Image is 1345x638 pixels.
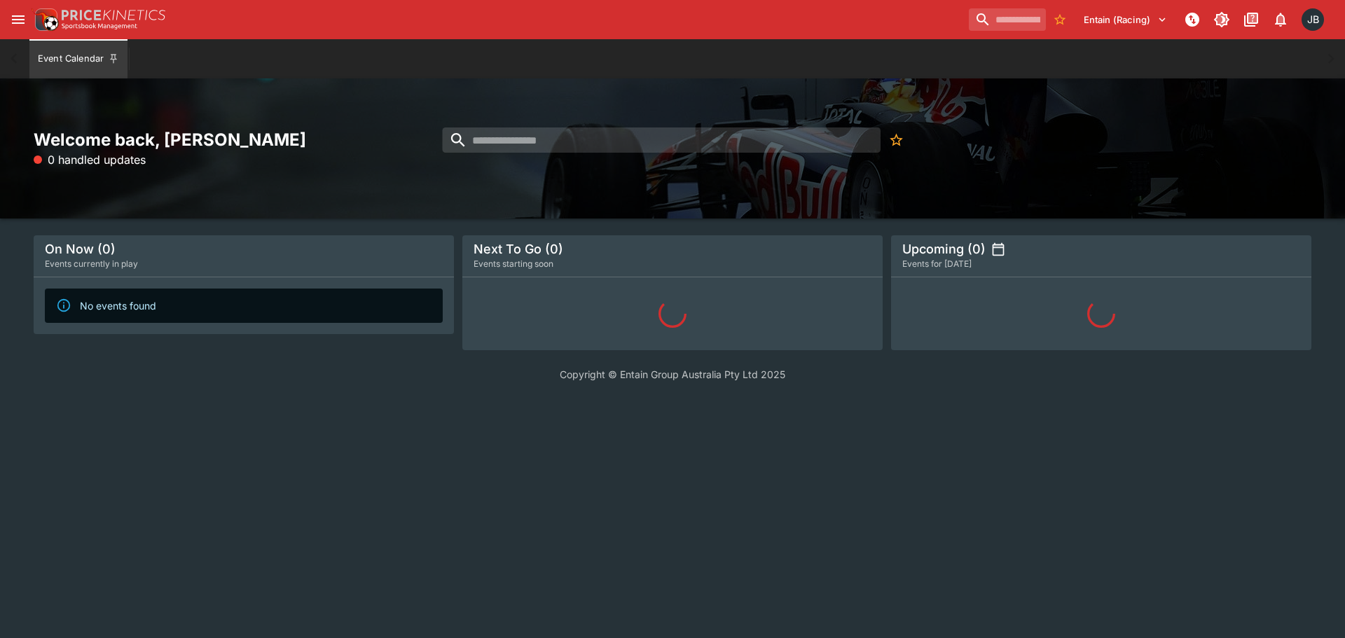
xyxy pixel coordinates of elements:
button: Documentation [1239,7,1264,32]
img: Sportsbook Management [62,23,137,29]
button: No Bookmarks [883,127,909,153]
input: search [442,127,880,153]
button: Toggle light/dark mode [1209,7,1234,32]
span: Events starting soon [474,257,553,271]
button: NOT Connected to PK [1180,7,1205,32]
h2: Welcome back, [PERSON_NAME] [34,129,454,151]
h5: Next To Go (0) [474,241,563,257]
img: PriceKinetics [62,10,165,20]
button: Select Tenant [1075,8,1175,31]
button: Event Calendar [29,39,127,78]
button: Notifications [1268,7,1293,32]
span: Events for [DATE] [902,257,972,271]
input: search [969,8,1046,31]
button: settings [991,242,1005,256]
div: Josh Brown [1302,8,1324,31]
button: No Bookmarks [1049,8,1071,31]
img: PriceKinetics Logo [31,6,59,34]
button: open drawer [6,7,31,32]
button: Josh Brown [1297,4,1328,35]
h5: Upcoming (0) [902,241,986,257]
span: Events currently in play [45,257,138,271]
h5: On Now (0) [45,241,116,257]
p: 0 handled updates [34,151,146,168]
div: No events found [80,293,156,319]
